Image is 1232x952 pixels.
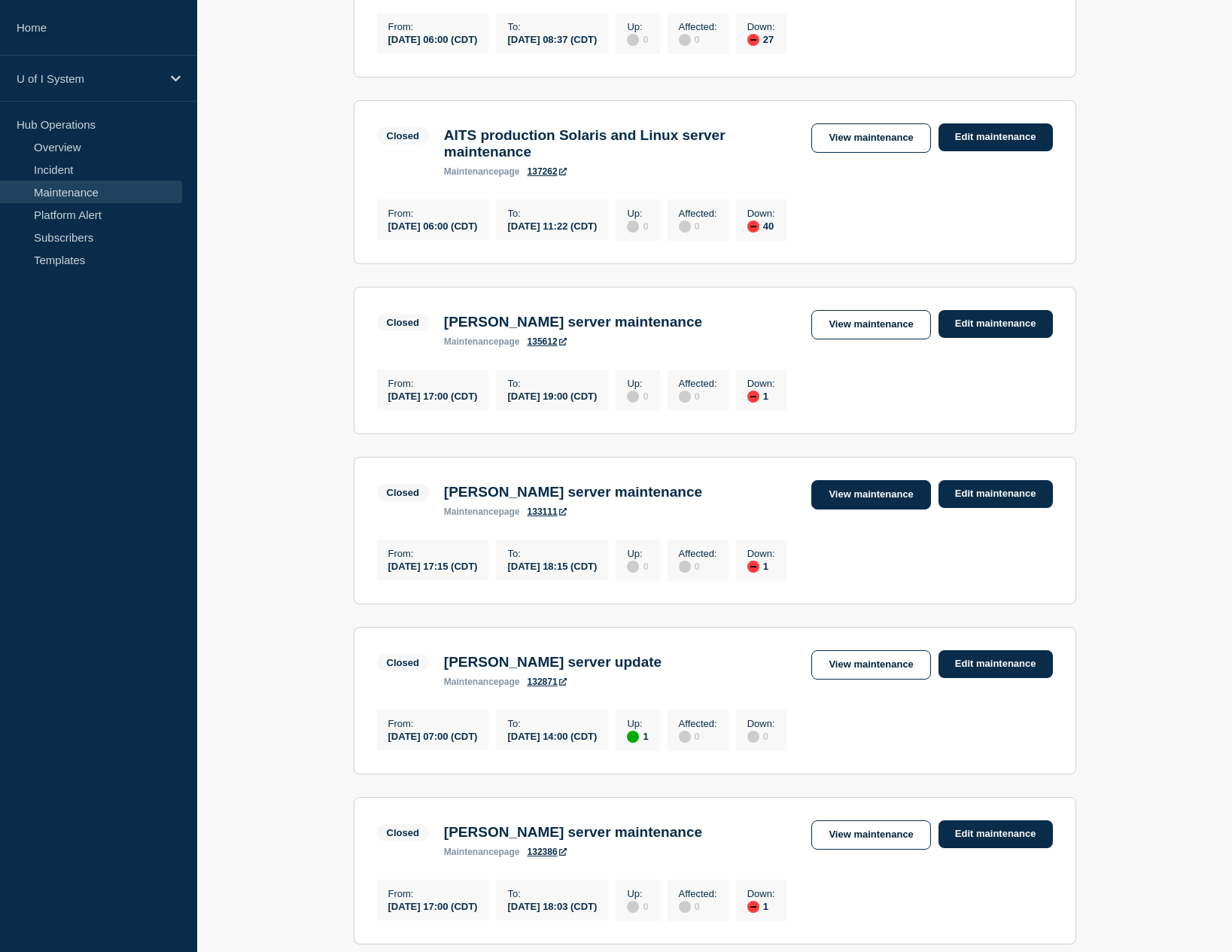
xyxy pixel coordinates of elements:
p: From : [388,208,478,219]
div: [DATE] 07:00 (CDT) [388,729,478,742]
p: Up : [627,548,648,559]
div: 0 [679,389,717,403]
p: Down : [747,548,775,559]
h3: AITS production Solaris and Linux server maintenance [444,127,797,160]
div: 1 [747,389,775,403]
div: [DATE] 17:00 (CDT) [388,899,478,912]
p: From : [388,378,478,389]
a: 137262 [528,166,567,177]
div: disabled [679,731,691,743]
div: [DATE] 17:00 (CDT) [388,389,478,402]
div: [DATE] 06:00 (CDT) [388,32,478,45]
div: 0 [627,899,648,913]
div: [DATE] 08:37 (CDT) [507,32,597,45]
div: disabled [627,901,639,913]
div: [DATE] 06:00 (CDT) [388,219,478,232]
div: 0 [747,729,775,743]
p: Up : [627,208,648,219]
p: U of I System [17,72,161,85]
p: Affected : [679,888,717,899]
div: disabled [627,391,639,403]
p: Up : [627,378,648,389]
p: Affected : [679,718,717,729]
p: To : [507,21,597,32]
a: 133111 [528,506,567,517]
div: 1 [747,899,775,913]
h3: [PERSON_NAME] server maintenance [444,314,702,330]
p: Up : [627,718,648,729]
a: Edit maintenance [938,480,1053,508]
p: Affected : [679,548,717,559]
p: Affected : [679,208,717,219]
a: View maintenance [811,820,930,850]
p: Down : [747,718,775,729]
a: Edit maintenance [938,820,1053,848]
div: 0 [679,32,717,46]
div: down [747,391,759,403]
div: [DATE] 11:22 (CDT) [507,219,597,232]
div: Closed [387,317,419,328]
p: Affected : [679,21,717,32]
h3: [PERSON_NAME] server update [444,654,662,671]
div: Closed [387,827,419,838]
div: Closed [387,130,419,141]
p: page [444,677,520,687]
p: To : [507,208,597,219]
div: [DATE] 18:15 (CDT) [507,559,597,572]
p: To : [507,548,597,559]
div: [DATE] 18:03 (CDT) [507,899,597,912]
div: 0 [679,219,717,233]
p: page [444,847,520,857]
div: 0 [679,559,717,573]
div: 0 [679,899,717,913]
a: 132386 [528,847,567,857]
div: 0 [627,219,648,233]
div: down [747,34,759,46]
div: 40 [747,219,775,233]
p: Affected : [679,378,717,389]
p: To : [507,718,597,729]
div: disabled [627,34,639,46]
div: [DATE] 17:15 (CDT) [388,559,478,572]
div: down [747,221,759,233]
a: 135612 [528,336,567,347]
div: 27 [747,32,775,46]
a: Edit maintenance [938,650,1053,678]
p: Down : [747,888,775,899]
span: maintenance [444,847,499,857]
p: To : [507,888,597,899]
div: Closed [387,657,419,668]
div: disabled [627,561,639,573]
p: From : [388,718,478,729]
p: page [444,336,520,347]
p: From : [388,548,478,559]
a: View maintenance [811,123,930,153]
div: down [747,901,759,913]
div: disabled [627,221,639,233]
a: 132871 [528,677,567,687]
div: disabled [679,391,691,403]
div: 1 [747,559,775,573]
p: From : [388,21,478,32]
h3: [PERSON_NAME] server maintenance [444,824,702,841]
p: To : [507,378,597,389]
a: View maintenance [811,650,930,680]
div: disabled [679,221,691,233]
h3: [PERSON_NAME] server maintenance [444,484,702,500]
p: Down : [747,378,775,389]
span: maintenance [444,506,499,517]
p: From : [388,888,478,899]
div: disabled [747,731,759,743]
a: View maintenance [811,310,930,339]
p: page [444,166,520,177]
div: 0 [627,32,648,46]
div: 0 [627,559,648,573]
div: disabled [679,34,691,46]
a: Edit maintenance [938,123,1053,151]
a: View maintenance [811,480,930,509]
div: down [747,561,759,573]
div: disabled [679,901,691,913]
p: Down : [747,21,775,32]
div: 0 [679,729,717,743]
div: Closed [387,487,419,498]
